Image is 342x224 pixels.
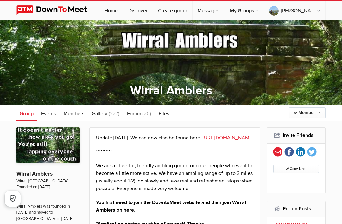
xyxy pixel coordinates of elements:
a: [URL][DOMAIN_NAME] [203,135,253,141]
span: (227) [109,111,119,117]
a: Forum (20) [124,105,154,121]
span: Gallery [92,111,107,117]
span: (20) [142,111,151,117]
span: Founded on [DATE] [16,184,80,190]
a: Member [289,107,326,118]
a: Home [99,1,123,20]
a: [PERSON_NAME] [264,1,325,20]
a: Create group [153,1,192,20]
a: Discover [123,1,153,20]
h2: Invite Friends [273,128,319,143]
span: Copy Link [286,167,306,171]
p: We are a cheerful, friendly ambling group for older people who want to become a little more activ... [96,162,254,192]
img: DownToMeet [16,5,97,15]
a: Events [38,105,59,121]
button: Copy Link [273,165,319,173]
a: Gallery (227) [89,105,123,121]
span: Members [64,111,84,117]
img: Wirral Amblers [16,127,80,163]
span: Wirral Amblers was founded in [DATE] and moved to [GEOGRAPHIC_DATA] in [DATE]. [16,197,80,222]
span: Events [41,111,56,117]
span: Forum [127,111,141,117]
a: Members [60,105,87,121]
a: Group [16,105,37,121]
strong: You first need to join the DowntoMeet website and then join Wirral Amblers on here. [96,199,246,213]
span: Group [20,111,34,117]
a: Files [155,105,172,121]
p: Update [DATE]. We can now also be found here : [96,134,254,142]
span: Files [159,111,169,117]
a: Messages [193,1,225,20]
a: Forum Posts [283,206,311,212]
span: Wirral, [GEOGRAPHIC_DATA] [16,178,80,184]
a: My Groups [225,1,264,20]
